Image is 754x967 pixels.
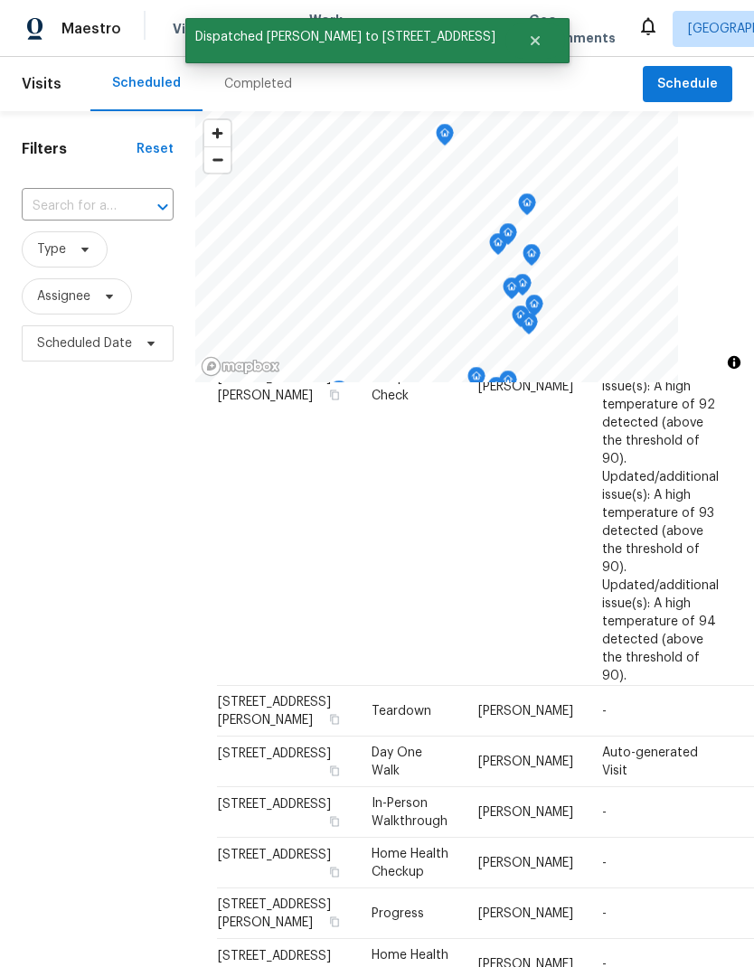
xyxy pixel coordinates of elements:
span: Type [37,240,66,258]
span: [PERSON_NAME] [478,857,573,869]
span: [PERSON_NAME] [478,756,573,768]
div: Map marker [499,371,517,399]
button: Copy Address [326,763,343,779]
span: [STREET_ADDRESS] [218,798,331,811]
span: Geo Assignments [529,11,616,47]
div: Scheduled [112,74,181,92]
span: [PERSON_NAME] [478,806,573,819]
div: Map marker [499,223,517,251]
button: Copy Address [326,711,343,728]
button: Copy Address [326,813,343,830]
span: - [602,857,607,869]
canvas: Map [195,111,678,382]
h1: Filters [22,140,137,158]
div: Reset [137,140,174,158]
div: Map marker [523,244,541,272]
div: Map marker [525,295,543,323]
button: Open [150,194,175,220]
button: Copy Address [326,914,343,930]
span: Visits [173,20,210,38]
a: Mapbox homepage [201,356,280,377]
div: Map marker [514,274,532,302]
span: Schedule [657,73,718,96]
span: - [602,907,607,920]
span: A high temperature of 91 detected (above the threshold of 90). Please investigate. SmartRent Unit... [602,90,719,681]
span: Zoom out [204,147,231,173]
div: Map marker [503,277,521,305]
span: Scheduled Date [37,334,132,352]
span: Day One Walk [372,746,422,777]
span: Progress [372,907,424,920]
span: [STREET_ADDRESS] [218,747,331,760]
span: [STREET_ADDRESS] [218,950,331,962]
div: Map marker [489,233,507,261]
button: Toggle attribution [723,352,745,373]
span: [STREET_ADDRESS][PERSON_NAME] [218,371,331,401]
span: [STREET_ADDRESS][PERSON_NAME] [218,898,331,929]
button: Zoom out [204,146,231,173]
span: [STREET_ADDRESS][PERSON_NAME] [218,696,331,727]
span: [STREET_ADDRESS] [218,849,331,861]
span: Home Health Checkup [372,848,448,878]
span: [PERSON_NAME] [478,705,573,718]
span: Toggle attribution [729,352,740,372]
span: Visits [22,64,61,104]
div: Map marker [518,193,536,221]
div: Map marker [520,313,538,341]
span: Auto-generated Visit [602,746,698,777]
span: Maestro [61,20,121,38]
div: Completed [224,75,292,93]
span: Dispatched [PERSON_NAME] to [STREET_ADDRESS] [185,18,505,56]
button: Schedule [643,66,732,103]
input: Search for an address... [22,192,123,221]
button: Zoom in [204,120,231,146]
div: Map marker [436,124,454,152]
span: - [602,806,607,819]
span: In-Person Walkthrough [372,797,448,828]
span: [PERSON_NAME] [478,380,573,392]
span: [PERSON_NAME] [478,907,573,920]
span: Assignee [37,287,90,305]
span: - [602,705,607,718]
span: Teardown [372,705,431,718]
div: Map marker [512,305,530,333]
div: Map marker [487,377,505,405]
button: Close [505,23,565,59]
span: Work Orders [309,11,355,47]
button: Copy Address [326,864,343,880]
